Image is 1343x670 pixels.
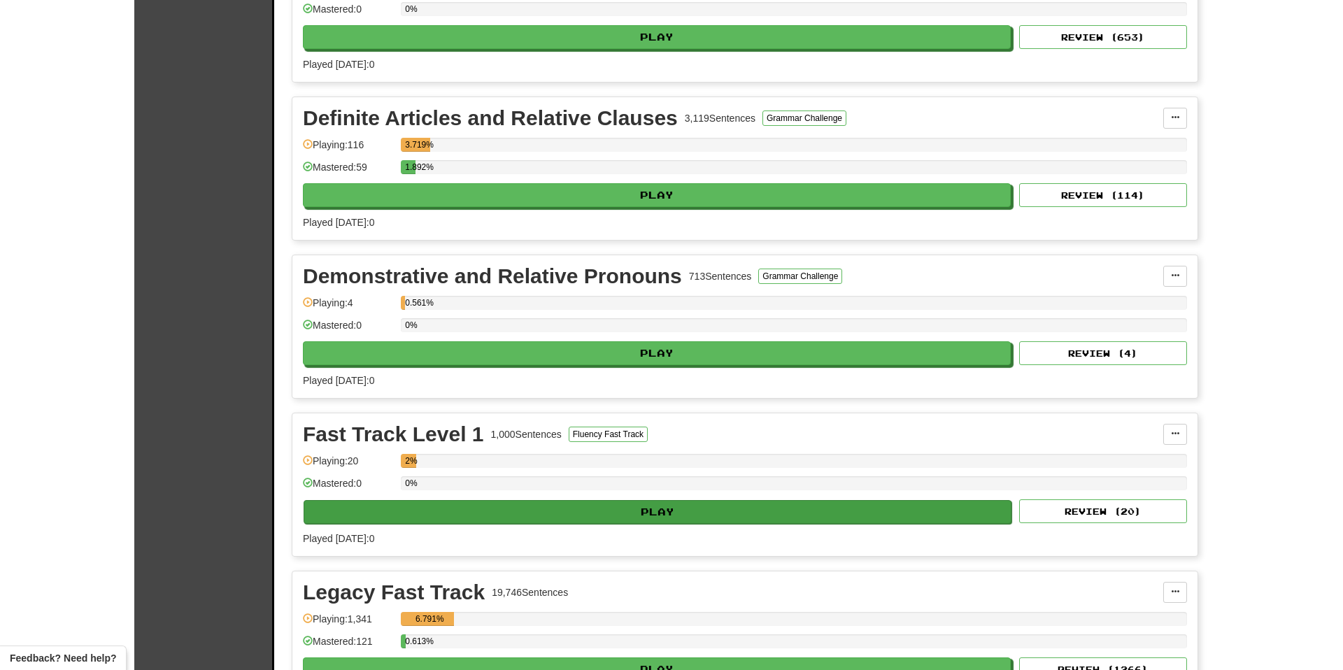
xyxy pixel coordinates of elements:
div: Playing: 4 [303,296,394,319]
div: Legacy Fast Track [303,582,485,603]
div: Playing: 1,341 [303,612,394,635]
div: Mastered: 0 [303,318,394,341]
button: Review (114) [1019,183,1187,207]
div: 713 Sentences [689,269,752,283]
div: Mastered: 121 [303,634,394,657]
div: Mastered: 0 [303,476,394,499]
div: 0.613% [405,634,406,648]
div: Demonstrative and Relative Pronouns [303,266,682,287]
button: Play [303,25,1011,49]
div: 1.892% [405,160,415,174]
button: Play [303,183,1011,207]
div: Definite Articles and Relative Clauses [303,108,678,129]
span: Played [DATE]: 0 [303,217,374,228]
div: Playing: 20 [303,454,394,477]
div: 3.719% [405,138,430,152]
button: Play [303,341,1011,365]
button: Review (20) [1019,499,1187,523]
div: Playing: 116 [303,138,394,161]
button: Grammar Challenge [758,269,842,284]
span: Played [DATE]: 0 [303,375,374,386]
button: Review (653) [1019,25,1187,49]
span: Played [DATE]: 0 [303,59,374,70]
div: 6.791% [405,612,454,626]
div: 19,746 Sentences [492,585,568,599]
div: Mastered: 59 [303,160,394,183]
button: Review (4) [1019,341,1187,365]
div: 1,000 Sentences [491,427,562,441]
button: Grammar Challenge [762,111,846,126]
button: Play [304,500,1011,524]
div: Fast Track Level 1 [303,424,484,445]
button: Fluency Fast Track [569,427,648,442]
span: Open feedback widget [10,651,116,665]
div: 3,119 Sentences [685,111,755,125]
div: 2% [405,454,416,468]
span: Played [DATE]: 0 [303,533,374,544]
div: Mastered: 0 [303,2,394,25]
